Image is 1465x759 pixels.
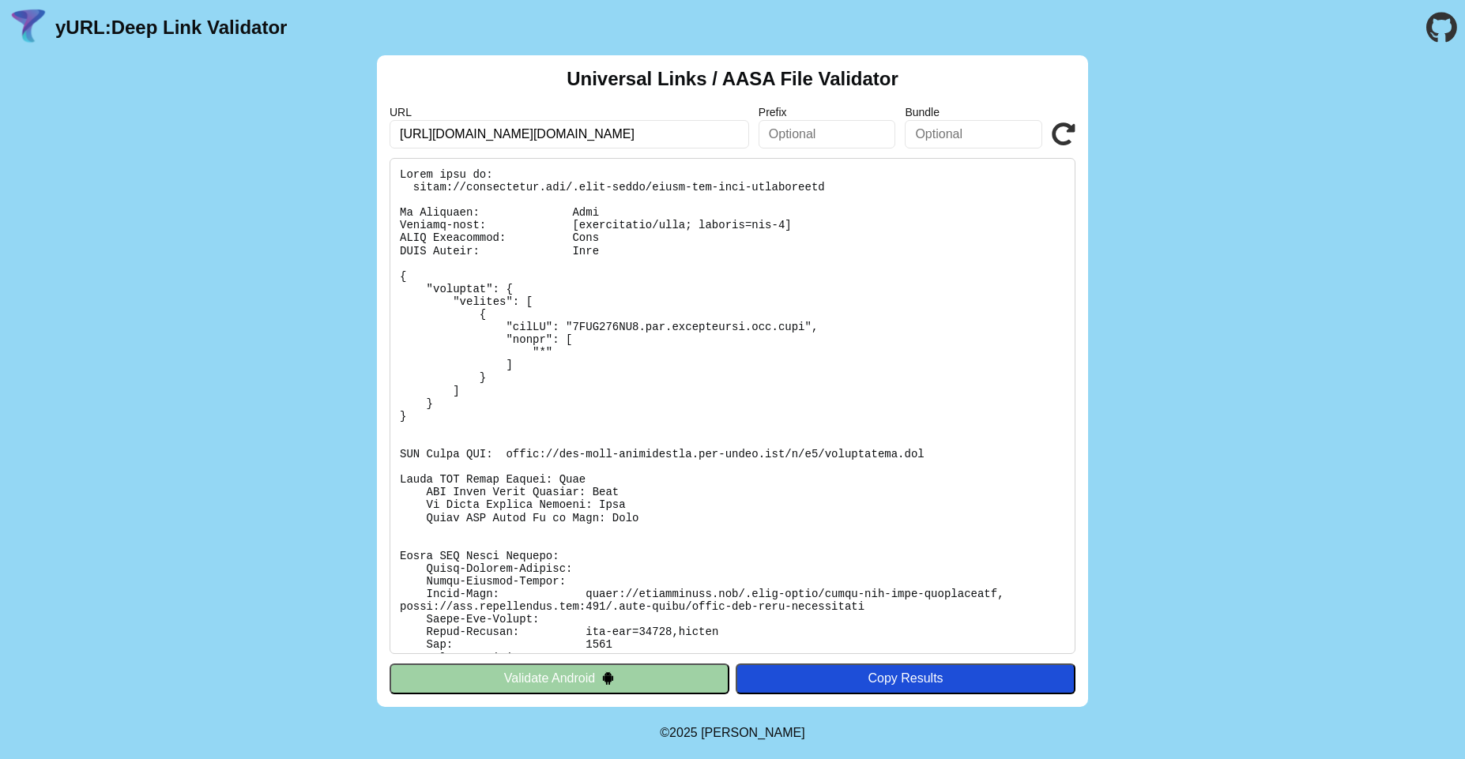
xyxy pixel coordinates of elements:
[390,158,1075,654] pre: Lorem ipsu do: sitam://consectetur.adi/.elit-seddo/eiusm-tem-inci-utlaboreetd Ma Aliquaen: Admi V...
[905,106,1042,118] label: Bundle
[8,7,49,48] img: yURL Logo
[55,17,287,39] a: yURL:Deep Link Validator
[905,120,1042,148] input: Optional
[601,671,615,685] img: droidIcon.svg
[390,663,729,693] button: Validate Android
[701,726,805,739] a: Michael Ibragimchayev's Personal Site
[669,726,698,739] span: 2025
[759,120,896,148] input: Optional
[567,68,898,90] h2: Universal Links / AASA File Validator
[660,707,804,759] footer: ©
[759,106,896,118] label: Prefix
[736,663,1075,693] button: Copy Results
[390,120,749,148] input: Required
[390,106,749,118] label: URL
[744,671,1068,686] div: Copy Results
